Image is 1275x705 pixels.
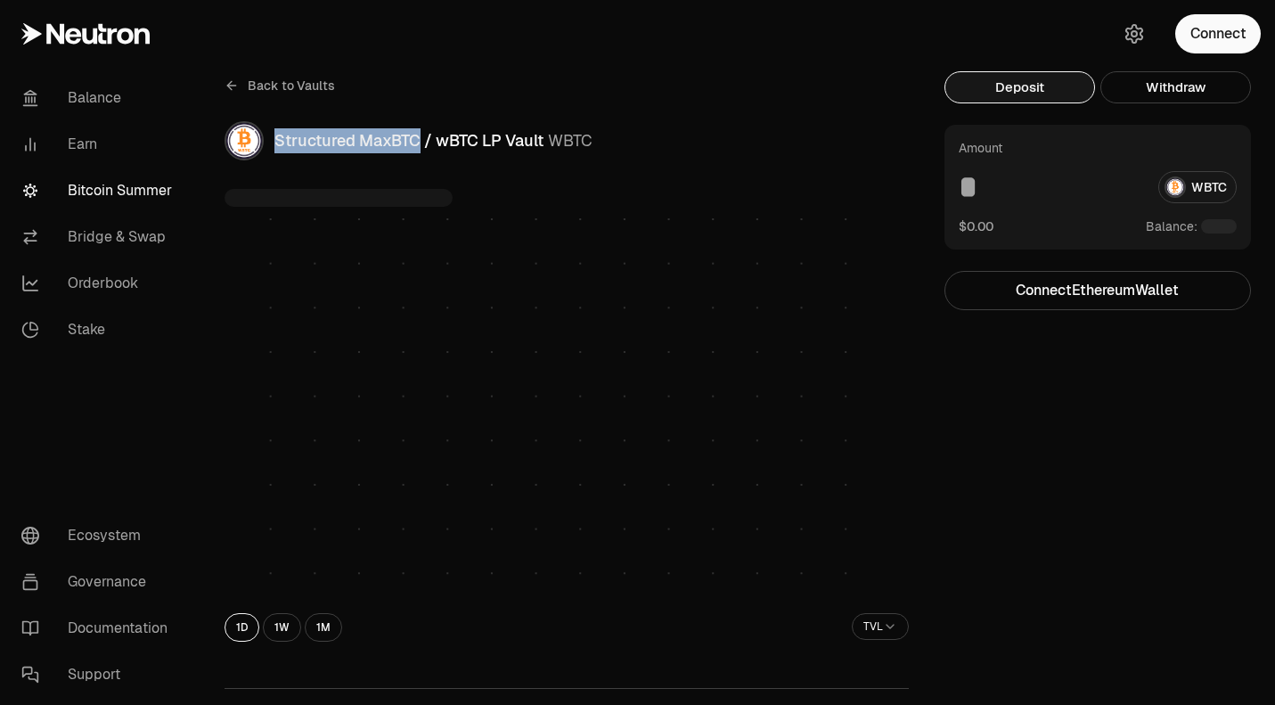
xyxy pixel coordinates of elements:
button: 1W [263,613,301,642]
button: $0.00 [959,217,993,235]
button: 1M [305,613,342,642]
a: Balance [7,75,192,121]
span: Structured MaxBTC / wBTC LP Vault [274,130,544,151]
button: ConnectEthereumWallet [944,271,1251,310]
button: TVL [852,613,909,640]
a: Bitcoin Summer [7,168,192,214]
img: WBTC Logo [226,123,262,159]
a: Orderbook [7,260,192,307]
a: Bridge & Swap [7,214,192,260]
button: Withdraw [1100,71,1251,103]
a: Documentation [7,605,192,652]
span: Balance: [1146,217,1197,235]
span: WBTC [548,130,593,151]
a: Stake [7,307,192,353]
a: Earn [7,121,192,168]
div: Amount [959,139,1002,157]
a: Governance [7,559,192,605]
span: Back to Vaults [248,77,335,94]
button: 1D [225,613,259,642]
a: Support [7,652,192,698]
button: Deposit [944,71,1095,103]
a: Ecosystem [7,512,192,559]
button: Connect [1175,14,1261,53]
a: Back to Vaults [225,71,335,100]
